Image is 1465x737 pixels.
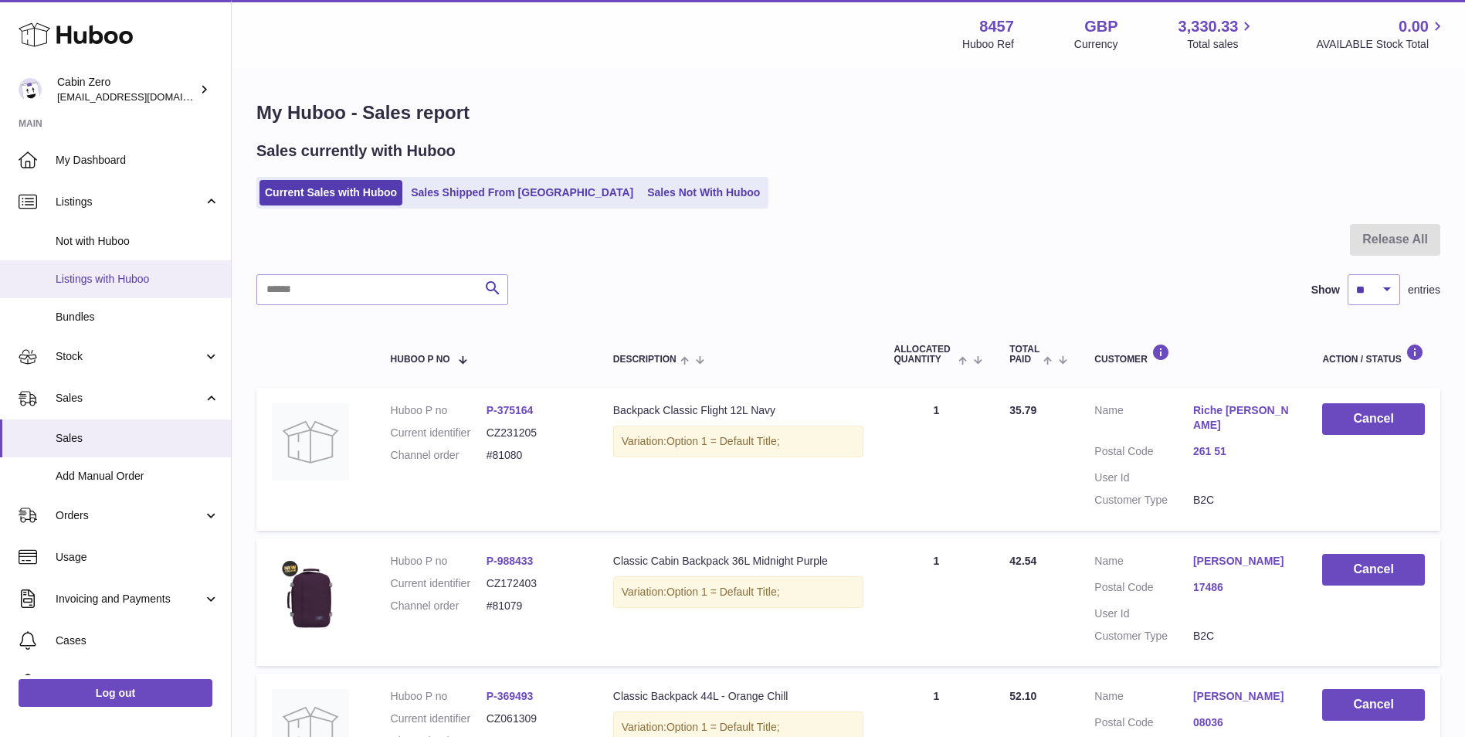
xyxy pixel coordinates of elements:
[1193,689,1292,704] a: [PERSON_NAME]
[391,403,487,418] dt: Huboo P no
[272,403,349,481] img: no-photo.jpg
[1094,470,1193,485] dt: User Id
[642,180,765,205] a: Sales Not With Huboo
[487,576,582,591] dd: CZ172403
[487,448,582,463] dd: #81080
[894,345,955,365] span: ALLOCATED Quantity
[56,349,203,364] span: Stock
[1094,606,1193,621] dt: User Id
[1193,715,1292,730] a: 08036
[487,426,582,440] dd: CZ231205
[666,586,780,598] span: Option 1 = Default Title;
[879,538,995,667] td: 1
[1311,283,1340,297] label: Show
[613,554,863,569] div: Classic Cabin Backpack 36L Midnight Purple
[487,712,582,726] dd: CZ061309
[1193,554,1292,569] a: [PERSON_NAME]
[666,721,780,733] span: Option 1 = Default Title;
[19,679,212,707] a: Log out
[1009,404,1036,416] span: 35.79
[1178,16,1256,52] a: 3,330.33 Total sales
[391,576,487,591] dt: Current identifier
[1094,344,1291,365] div: Customer
[1074,37,1118,52] div: Currency
[613,403,863,418] div: Backpack Classic Flight 12L Navy
[1193,629,1292,644] dd: B2C
[1322,403,1425,435] button: Cancel
[1009,345,1039,365] span: Total paid
[1084,16,1117,37] strong: GBP
[1408,283,1440,297] span: entries
[1193,403,1292,433] a: Riche [PERSON_NAME]
[1094,580,1193,599] dt: Postal Code
[1178,16,1239,37] span: 3,330.33
[56,234,219,249] span: Not with Huboo
[1322,554,1425,586] button: Cancel
[1187,37,1256,52] span: Total sales
[391,426,487,440] dt: Current identifier
[1322,344,1425,365] div: Action / Status
[391,712,487,726] dt: Current identifier
[391,554,487,569] dt: Huboo P no
[1316,16,1446,52] a: 0.00 AVAILABLE Stock Total
[613,355,677,365] span: Description
[56,310,219,324] span: Bundles
[1094,689,1193,708] dt: Name
[259,180,402,205] a: Current Sales with Huboo
[1094,554,1193,572] dt: Name
[962,37,1014,52] div: Huboo Ref
[391,355,450,365] span: Huboo P no
[272,554,349,631] img: CLASSIC36L-Midnight-purple-FRONT_a758e131-8ba0-422a-9d3b-65f5e93cb922.jpg
[56,508,203,523] span: Orders
[613,689,863,704] div: Classic Backpack 44L - Orange Chill
[613,576,863,608] div: Variation:
[1193,493,1292,508] dd: B2C
[487,555,534,567] a: P-988433
[56,592,203,606] span: Invoicing and Payments
[256,100,1440,125] h1: My Huboo - Sales report
[487,690,534,702] a: P-369493
[1193,444,1292,459] a: 261 51
[1094,403,1193,436] dt: Name
[57,90,227,103] span: [EMAIL_ADDRESS][DOMAIN_NAME]
[1399,16,1429,37] span: 0.00
[1009,555,1036,567] span: 42.54
[487,599,582,613] dd: #81079
[56,195,203,209] span: Listings
[1193,580,1292,595] a: 17486
[391,599,487,613] dt: Channel order
[56,633,219,648] span: Cases
[256,141,456,161] h2: Sales currently with Huboo
[1316,37,1446,52] span: AVAILABLE Stock Total
[56,272,219,287] span: Listings with Huboo
[487,404,534,416] a: P-375164
[391,689,487,704] dt: Huboo P no
[979,16,1014,37] strong: 8457
[1094,493,1193,508] dt: Customer Type
[613,426,863,457] div: Variation:
[1322,689,1425,721] button: Cancel
[391,448,487,463] dt: Channel order
[56,469,219,484] span: Add Manual Order
[405,180,639,205] a: Sales Shipped From [GEOGRAPHIC_DATA]
[1094,444,1193,463] dt: Postal Code
[666,435,780,447] span: Option 1 = Default Title;
[19,78,42,101] img: internalAdmin-8457@internal.huboo.com
[1009,690,1036,702] span: 52.10
[879,388,995,530] td: 1
[56,431,219,446] span: Sales
[56,153,219,168] span: My Dashboard
[1094,715,1193,734] dt: Postal Code
[56,391,203,406] span: Sales
[1094,629,1193,644] dt: Customer Type
[56,550,219,565] span: Usage
[57,75,196,104] div: Cabin Zero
